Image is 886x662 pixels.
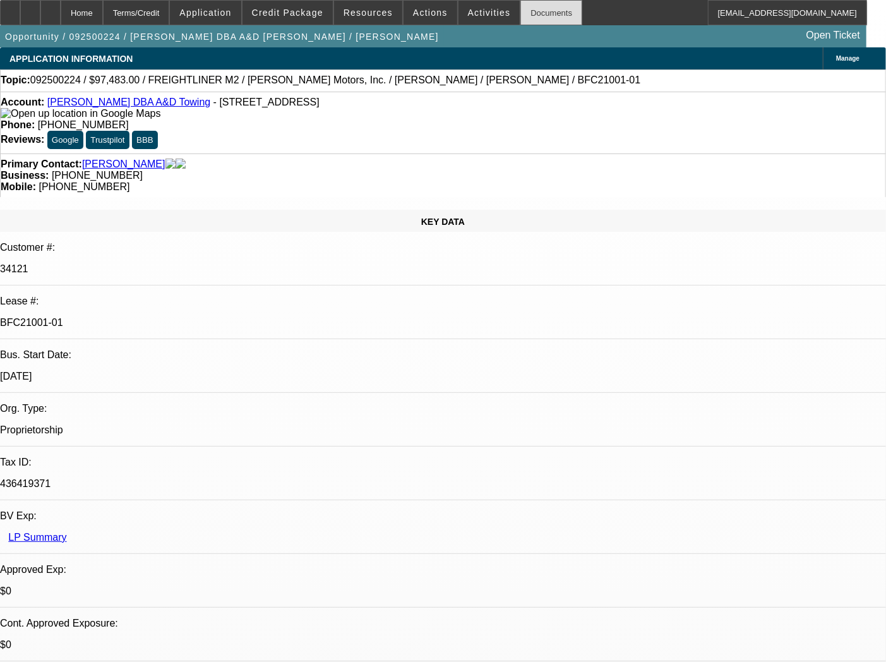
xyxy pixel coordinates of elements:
[344,8,393,18] span: Resources
[47,97,210,107] a: [PERSON_NAME] DBA A&D Towing
[165,159,176,170] img: facebook-icon.png
[421,217,465,227] span: KEY DATA
[1,108,160,119] a: View Google Maps
[1,159,82,170] strong: Primary Contact:
[213,97,320,107] span: - [STREET_ADDRESS]
[413,8,448,18] span: Actions
[1,181,36,192] strong: Mobile:
[39,181,129,192] span: [PHONE_NUMBER]
[1,170,49,181] strong: Business:
[334,1,402,25] button: Resources
[1,97,44,107] strong: Account:
[8,532,66,543] a: LP Summary
[30,75,641,86] span: 092500224 / $97,483.00 / FREIGHTLINER M2 / [PERSON_NAME] Motors, Inc. / [PERSON_NAME] / [PERSON_N...
[1,75,30,86] strong: Topic:
[801,25,865,46] a: Open Ticket
[47,131,83,149] button: Google
[1,134,44,145] strong: Reviews:
[179,8,231,18] span: Application
[132,131,158,149] button: BBB
[86,131,129,149] button: Trustpilot
[1,108,160,119] img: Open up location in Google Maps
[404,1,457,25] button: Actions
[242,1,333,25] button: Credit Package
[170,1,241,25] button: Application
[52,170,143,181] span: [PHONE_NUMBER]
[1,119,35,130] strong: Phone:
[38,119,129,130] span: [PHONE_NUMBER]
[9,54,133,64] span: APPLICATION INFORMATION
[836,55,859,62] span: Manage
[176,159,186,170] img: linkedin-icon.png
[468,8,511,18] span: Activities
[5,32,439,42] span: Opportunity / 092500224 / [PERSON_NAME] DBA A&D [PERSON_NAME] / [PERSON_NAME]
[252,8,323,18] span: Credit Package
[458,1,520,25] button: Activities
[82,159,165,170] a: [PERSON_NAME]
